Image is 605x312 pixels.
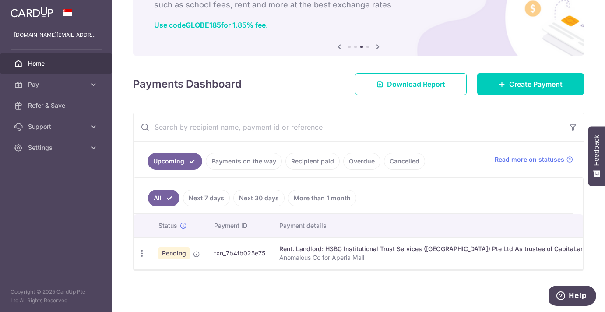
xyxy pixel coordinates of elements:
a: Download Report [355,73,467,95]
a: Recipient paid [285,153,340,170]
span: Status [158,221,177,230]
span: Pending [158,247,190,259]
p: [DOMAIN_NAME][EMAIL_ADDRESS][DOMAIN_NAME] [14,31,98,39]
a: Create Payment [477,73,584,95]
a: All [148,190,179,206]
h4: Payments Dashboard [133,76,242,92]
a: More than 1 month [288,190,356,206]
span: Settings [28,143,86,152]
span: Download Report [387,79,445,89]
span: Feedback [593,135,601,166]
span: Home [28,59,86,68]
a: Use codeGLOBE185for 1.85% fee. [154,21,268,29]
th: Payment ID [207,214,272,237]
img: CardUp [11,7,53,18]
a: Cancelled [384,153,425,170]
a: Payments on the way [206,153,282,170]
span: Support [28,122,86,131]
span: Refer & Save [28,101,86,110]
a: Overdue [343,153,380,170]
span: Create Payment [509,79,563,89]
td: txn_7b4fb025e75 [207,237,272,269]
b: GLOBE185 [186,21,221,29]
a: Read more on statuses [495,155,573,164]
iframe: Opens a widget where you can find more information [549,286,596,308]
a: Next 30 days [233,190,285,206]
span: Pay [28,80,86,89]
a: Upcoming [148,153,202,170]
a: Next 7 days [183,190,230,206]
input: Search by recipient name, payment id or reference [134,113,563,141]
span: Read more on statuses [495,155,564,164]
button: Feedback - Show survey [588,126,605,186]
